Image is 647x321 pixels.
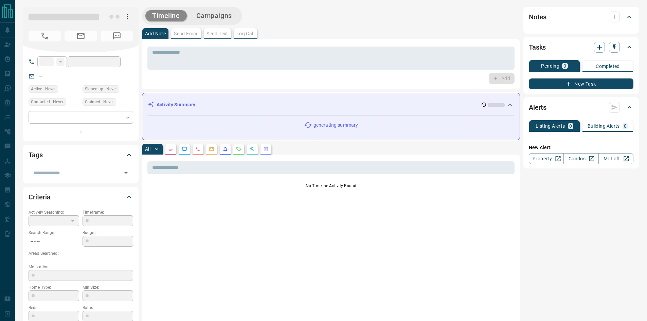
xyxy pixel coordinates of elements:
[529,42,546,53] h2: Tasks
[263,146,269,152] svg: Agent Actions
[145,31,166,36] p: Add Note
[195,146,201,152] svg: Calls
[529,99,633,115] div: Alerts
[624,124,627,128] p: 0
[157,101,195,108] p: Activity Summary
[588,124,620,128] p: Building Alerts
[29,305,79,311] p: Beds:
[145,10,187,21] button: Timeline
[83,230,133,236] p: Budget:
[31,86,56,92] span: Active - Never
[190,10,239,21] button: Campaigns
[250,146,255,152] svg: Opportunities
[168,146,174,152] svg: Notes
[39,73,42,79] a: --
[596,64,620,69] p: Completed
[29,147,133,163] div: Tags
[148,99,514,111] div: Activity Summary
[313,122,358,129] p: generating summary
[529,144,633,151] p: New Alert:
[121,168,131,178] button: Open
[529,153,564,164] a: Property
[29,236,79,247] p: -- - --
[563,64,566,68] p: 0
[563,153,598,164] a: Condos
[147,183,515,189] p: No Timeline Activity Found
[29,31,61,41] span: No Number
[65,31,97,41] span: No Email
[85,86,117,92] span: Signed up - Never
[182,146,187,152] svg: Lead Browsing Activity
[29,192,51,202] h2: Criteria
[569,124,572,128] p: 0
[29,284,79,290] p: Home Type:
[536,124,565,128] p: Listing Alerts
[236,146,241,152] svg: Requests
[101,31,133,41] span: No Number
[598,153,633,164] a: Mr.Loft
[85,99,114,105] span: Claimed - Never
[529,102,546,113] h2: Alerts
[529,39,633,55] div: Tasks
[83,284,133,290] p: Min Size:
[29,149,42,160] h2: Tags
[83,305,133,311] p: Baths:
[29,230,79,236] p: Search Range:
[29,189,133,205] div: Criteria
[222,146,228,152] svg: Listing Alerts
[29,209,79,215] p: Actively Searching:
[529,78,633,89] button: New Task
[29,264,133,270] p: Motivation:
[209,146,214,152] svg: Emails
[529,9,633,25] div: Notes
[83,209,133,215] p: Timeframe:
[145,147,150,151] p: All
[541,64,559,68] p: Pending
[31,99,64,105] span: Contacted - Never
[29,250,133,256] p: Areas Searched:
[529,12,546,22] h2: Notes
